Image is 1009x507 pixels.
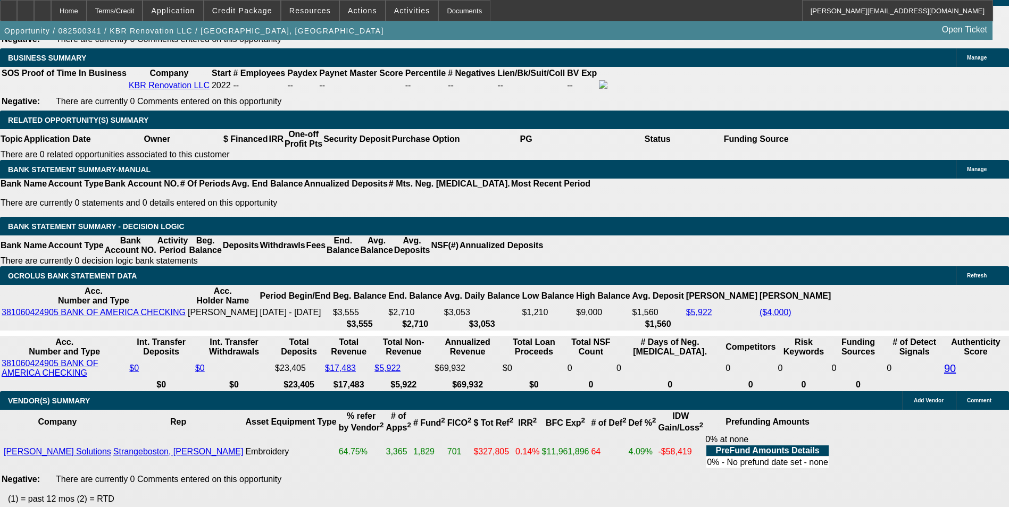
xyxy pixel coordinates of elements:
[723,129,789,149] th: Funding Source
[325,364,356,373] a: $17,483
[187,286,258,306] th: Acc. Holder Name
[332,286,387,306] th: Beg. Balance
[444,307,521,318] td: $3,053
[274,358,323,378] td: $23,405
[591,418,626,427] b: # of Def
[281,1,339,21] button: Resources
[324,379,373,390] th: $17,483
[967,398,991,403] span: Comment
[188,235,222,256] th: Beg. Balance
[56,97,281,106] span: There are currently 0 Comments entered on this opportunity
[326,235,360,256] th: End. Balance
[212,69,231,78] b: Start
[245,434,337,469] td: Embroidery
[394,235,431,256] th: Avg. Deposits
[632,286,685,306] th: Avg. Deposit
[967,55,987,61] span: Manage
[567,337,615,357] th: Sum of the Total NSF Count and Total Overdraft Fee Count from Ocrolus
[1,286,186,306] th: Acc. Number and Type
[628,434,657,469] td: 4.09%
[629,418,656,427] b: Def %
[187,307,258,318] td: [PERSON_NAME]
[274,379,323,390] th: $23,405
[652,416,656,424] sup: 2
[599,80,607,89] img: facebook-icon.png
[566,80,597,91] td: --
[447,434,472,469] td: 701
[447,418,472,427] b: FICO
[319,81,403,90] div: --
[259,235,305,256] th: Withdrawls
[448,81,495,90] div: --
[386,1,438,21] button: Activities
[413,418,445,427] b: # Fund
[533,416,537,424] sup: 2
[129,379,194,390] th: $0
[622,416,626,424] sup: 2
[180,179,231,189] th: # Of Periods
[473,434,514,469] td: $327,805
[567,358,615,378] td: 0
[521,307,574,318] td: $1,210
[460,129,591,149] th: PG
[592,129,723,149] th: Status
[195,337,273,357] th: Int. Transfer Withdrawals
[8,54,86,62] span: BUSINESS SUMMARY
[157,235,189,256] th: Activity Period
[212,6,272,15] span: Credit Package
[284,129,323,149] th: One-off Profit Pts
[944,337,1008,357] th: Authenticity Score
[914,398,944,403] span: Add Vendor
[388,319,442,329] th: $2,710
[21,68,127,79] th: Proof of Time In Business
[405,81,446,90] div: --
[348,6,377,15] span: Actions
[581,416,585,424] sup: 2
[38,417,77,426] b: Company
[473,418,513,427] b: $ Tot Ref
[502,379,566,390] th: $0
[386,434,412,469] td: 3,365
[151,6,195,15] span: Application
[459,235,544,256] th: Annualized Deposits
[413,434,446,469] td: 1,829
[332,307,387,318] td: $3,555
[274,337,323,357] th: Total Deposits
[380,421,383,429] sup: 2
[511,179,591,189] th: Most Recent Period
[260,307,331,318] td: [DATE] - [DATE]
[211,80,231,91] td: 2022
[104,235,157,256] th: Bank Account NO.
[759,286,831,306] th: [PERSON_NAME]
[303,179,388,189] th: Annualized Deposits
[306,235,326,256] th: Fees
[725,358,776,378] td: 0
[8,272,137,280] span: OCROLUS BANK STATEMENT DATA
[407,421,411,429] sup: 2
[831,379,886,390] th: 0
[699,421,703,429] sup: 2
[287,80,318,91] td: --
[388,179,511,189] th: # Mts. Neg. [MEDICAL_DATA].
[391,129,460,149] th: Purchase Option
[287,69,317,78] b: Paydex
[632,319,685,329] th: $1,560
[725,337,776,357] th: Competitors
[541,434,589,469] td: $11,961,896
[405,69,446,78] b: Percentile
[938,21,991,39] a: Open Ticket
[170,417,186,426] b: Rep
[658,411,703,432] b: IDW Gain/Loss
[725,379,776,390] th: 0
[4,27,384,35] span: Opportunity / 082500341 / KBR Renovation LLC / [GEOGRAPHIC_DATA], [GEOGRAPHIC_DATA]
[149,69,188,78] b: Company
[777,337,830,357] th: Risk Keywords
[129,81,210,90] a: KBR Renovation LLC
[223,129,269,149] th: $ Financed
[521,286,574,306] th: Low Balance
[706,457,829,468] td: 0% - No prefund date set - none
[497,69,565,78] b: Lien/Bk/Suit/Coll
[567,69,597,78] b: BV Exp
[8,116,148,124] span: RELATED OPPORTUNITY(S) SUMMARY
[360,235,393,256] th: Avg. Balance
